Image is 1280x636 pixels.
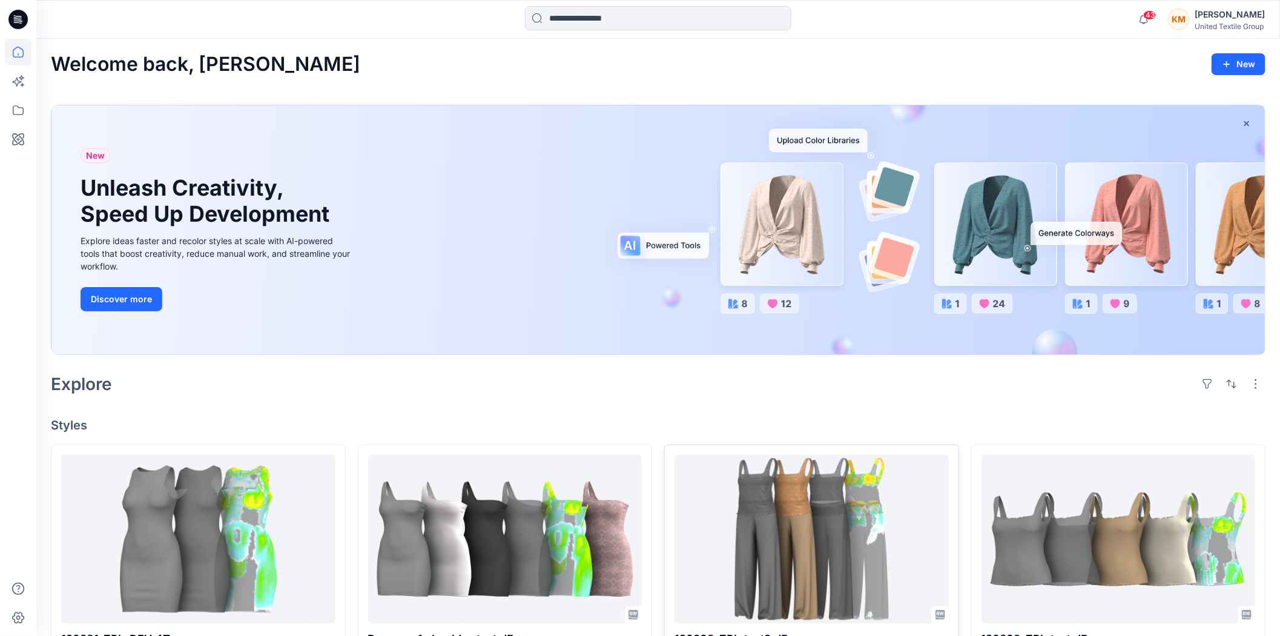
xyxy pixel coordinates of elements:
[981,455,1256,623] a: 120308-ZPL-test-JB
[51,374,112,394] h2: Explore
[81,287,162,311] button: Discover more
[1212,53,1265,75] button: New
[1168,8,1190,30] div: KM
[86,148,105,163] span: New
[61,455,335,623] a: 120381_ZPL_DEV_AT
[51,418,1265,432] h4: Styles
[51,53,360,76] h2: Welcome back, [PERSON_NAME]
[1195,7,1265,22] div: [PERSON_NAME]
[675,455,949,623] a: 120308-ZPL-test2-JB
[1143,10,1156,20] span: 43
[81,287,353,311] a: Discover more
[81,175,335,227] h1: Unleash Creativity, Speed Up Development
[1195,22,1265,31] div: United Textile Group
[81,234,353,273] div: Explore ideas faster and recolor styles at scale with AI-powered tools that boost creativity, red...
[368,455,642,623] a: Dress on 1 shoulder-test-JB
